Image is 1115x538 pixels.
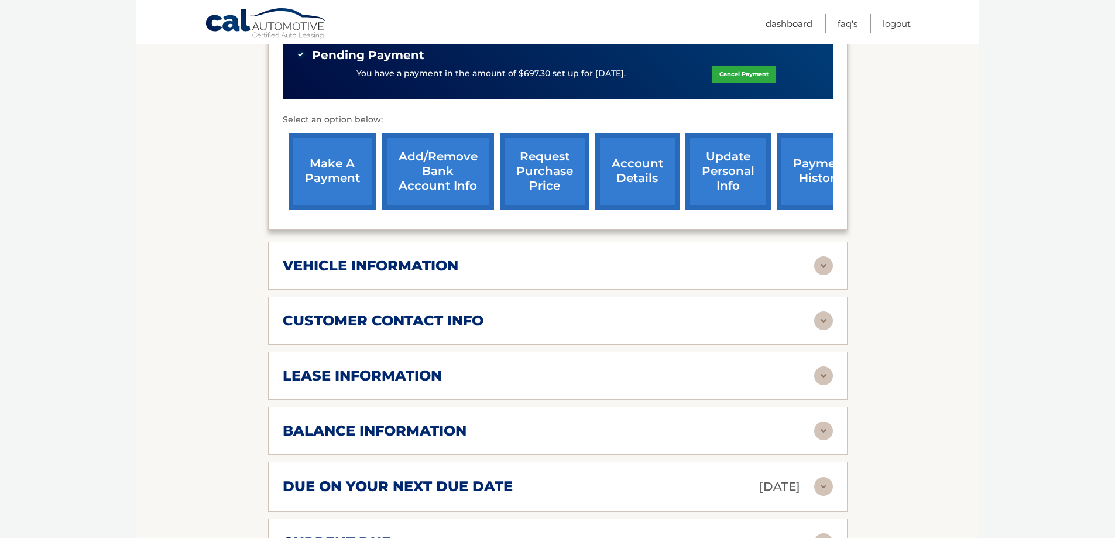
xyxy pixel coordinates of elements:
[595,133,680,210] a: account details
[283,422,466,440] h2: balance information
[838,14,857,33] a: FAQ's
[766,14,812,33] a: Dashboard
[382,133,494,210] a: Add/Remove bank account info
[814,422,833,440] img: accordion-rest.svg
[283,478,513,495] h2: due on your next due date
[205,8,328,42] a: Cal Automotive
[777,133,864,210] a: payment history
[500,133,589,210] a: request purchase price
[712,66,776,83] a: Cancel Payment
[289,133,376,210] a: make a payment
[283,312,483,330] h2: customer contact info
[759,477,800,497] p: [DATE]
[814,477,833,496] img: accordion-rest.svg
[814,256,833,275] img: accordion-rest.svg
[283,367,442,385] h2: lease information
[312,48,424,63] span: Pending Payment
[297,50,305,59] img: check-green.svg
[685,133,771,210] a: update personal info
[356,67,626,80] p: You have a payment in the amount of $697.30 set up for [DATE].
[283,257,458,275] h2: vehicle information
[283,113,833,127] p: Select an option below:
[883,14,911,33] a: Logout
[814,311,833,330] img: accordion-rest.svg
[814,366,833,385] img: accordion-rest.svg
